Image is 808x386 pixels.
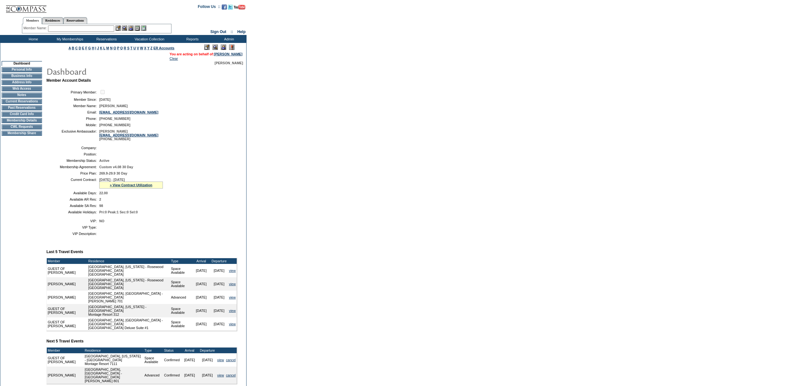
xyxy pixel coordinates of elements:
[72,46,74,50] a: B
[140,46,143,50] a: W
[192,304,210,317] td: [DATE]
[49,232,97,236] td: VIP Description:
[92,46,94,50] a: H
[204,45,210,50] img: Edit Mode
[144,46,146,50] a: X
[49,219,97,223] td: VIP:
[2,112,42,117] td: Credit Card Info
[170,277,192,291] td: Space Available
[47,258,87,264] td: Member
[99,123,130,127] span: [PHONE_NUMBER]
[49,104,97,108] td: Member Name:
[222,6,227,10] a: Become our fan on Facebook
[114,46,116,50] a: O
[95,46,96,50] a: I
[173,35,210,43] td: Reports
[23,17,42,24] a: Members
[63,17,87,24] a: Reservations
[49,191,97,195] td: Available Days:
[229,282,236,286] a: view
[122,25,127,31] img: View
[46,250,83,254] b: Last 5 Travel Events
[47,277,87,291] td: [PERSON_NAME]
[106,46,109,50] a: M
[141,25,146,31] img: b_calculator.gif
[199,348,216,353] td: Departure
[49,146,97,150] td: Company:
[99,159,109,162] span: Active
[210,277,228,291] td: [DATE]
[51,35,87,43] td: My Memberships
[49,165,97,169] td: Membership Agreement:
[69,46,71,50] a: A
[87,264,170,277] td: [GEOGRAPHIC_DATA], [US_STATE] - Rosewood [GEOGRAPHIC_DATA] [GEOGRAPHIC_DATA]
[170,264,192,277] td: Space Available
[192,277,210,291] td: [DATE]
[130,46,133,50] a: T
[88,46,91,50] a: G
[100,46,102,50] a: K
[47,264,87,277] td: GUEST OF [PERSON_NAME]
[143,367,163,384] td: Advanced
[99,133,158,137] a: [EMAIL_ADDRESS][DOMAIN_NAME]
[192,291,210,304] td: [DATE]
[181,353,199,367] td: [DATE]
[192,258,210,264] td: Arrival
[2,61,42,66] td: Dashboard
[120,46,123,50] a: Q
[135,25,140,31] img: Reservations
[2,118,42,123] td: Membership Details
[97,46,99,50] a: J
[79,46,81,50] a: D
[221,45,226,50] img: Impersonate
[115,25,121,31] img: b_edit.gif
[49,197,97,201] td: Available AR Res:
[14,35,51,43] td: Home
[198,4,220,11] td: Follow Us ::
[99,197,101,201] span: 2
[192,317,210,331] td: [DATE]
[117,46,119,50] a: P
[84,367,143,384] td: [GEOGRAPHIC_DATA], [GEOGRAPHIC_DATA] - [GEOGRAPHIC_DATA] [PERSON_NAME] 801
[153,46,174,50] a: ER Accounts
[110,46,113,50] a: N
[84,353,143,367] td: [GEOGRAPHIC_DATA], [US_STATE] - [GEOGRAPHIC_DATA] Montage Resort 7111
[99,191,108,195] span: 22.00
[87,317,170,331] td: [GEOGRAPHIC_DATA], [GEOGRAPHIC_DATA] - [GEOGRAPHIC_DATA] [GEOGRAPHIC_DATA] Deluxe Suite #1
[163,353,181,367] td: Confirmed
[49,178,97,189] td: Current Contract:
[110,183,152,187] a: » View Contract Utilization
[49,110,97,114] td: Email:
[46,65,173,78] img: pgTtlDashboard.gif
[229,45,234,50] img: Log Concern/Member Elevation
[82,46,84,50] a: E
[237,30,246,34] a: Help
[49,159,97,162] td: Membership Status:
[49,89,97,95] td: Primary Member:
[210,304,228,317] td: [DATE]
[229,269,236,272] a: view
[2,99,42,104] td: Current Reservations
[210,258,228,264] td: Departure
[222,4,227,10] img: Become our fan on Facebook
[210,35,247,43] td: Admin
[2,73,42,79] td: Business Info
[163,348,181,353] td: Status
[133,46,136,50] a: U
[170,304,192,317] td: Space Available
[143,353,163,367] td: Space Available
[170,258,192,264] td: Type
[2,131,42,136] td: Membership Share
[24,25,48,31] div: Member Name:
[2,105,42,110] td: Past Reservations
[2,86,42,91] td: Web Access
[87,291,170,304] td: [GEOGRAPHIC_DATA], [GEOGRAPHIC_DATA] - [GEOGRAPHIC_DATA] [PERSON_NAME] 701
[99,178,125,182] span: [DATE] - [DATE]
[234,6,245,10] a: Subscribe to our YouTube Channel
[226,373,236,377] a: cancel
[215,61,243,65] span: [PERSON_NAME]
[210,30,226,34] a: Sign Out
[163,367,181,384] td: Confirmed
[217,358,224,362] a: view
[181,348,199,353] td: Arrival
